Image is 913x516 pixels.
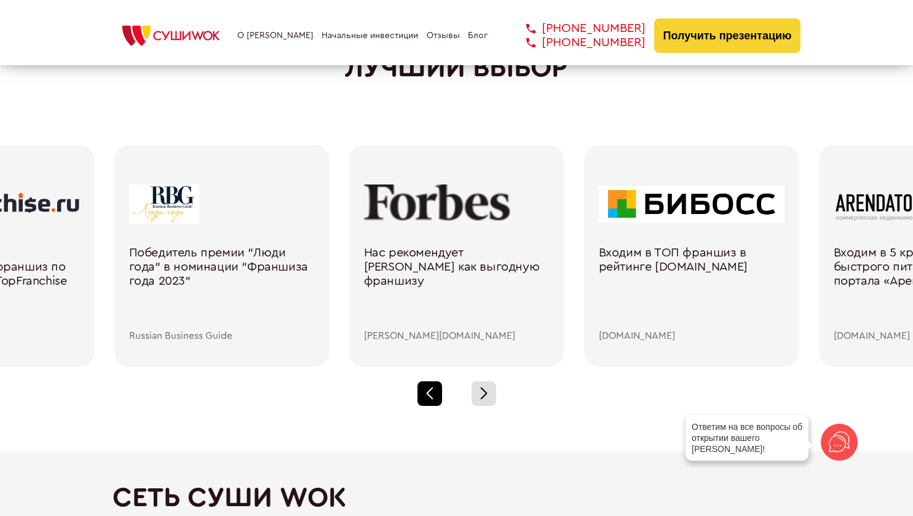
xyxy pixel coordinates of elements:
div: Нас рекомендует [PERSON_NAME] как выгодную франшизу [364,246,550,331]
div: Ответим на все вопросы об открытии вашего [PERSON_NAME]! [686,415,808,461]
a: О [PERSON_NAME] [237,31,314,41]
h2: Сеть Суши Wok [113,482,801,514]
a: [PHONE_NUMBER] [508,22,646,36]
div: Победитель премии "Люди года" в номинации "Франшиза года 2023" [129,246,315,331]
div: [DOMAIN_NAME] [599,330,785,341]
a: [PHONE_NUMBER] [508,36,646,50]
a: Начальные инвестиции [322,31,418,41]
button: Получить презентацию [654,18,801,53]
img: СУШИWOK [113,22,229,49]
a: Отзывы [427,31,460,41]
div: Входим в ТОП франшиз в рейтинге [DOMAIN_NAME] [599,246,785,331]
a: Блог [468,31,488,41]
div: [PERSON_NAME][DOMAIN_NAME] [364,330,550,341]
div: Russian Business Guide [129,330,315,341]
